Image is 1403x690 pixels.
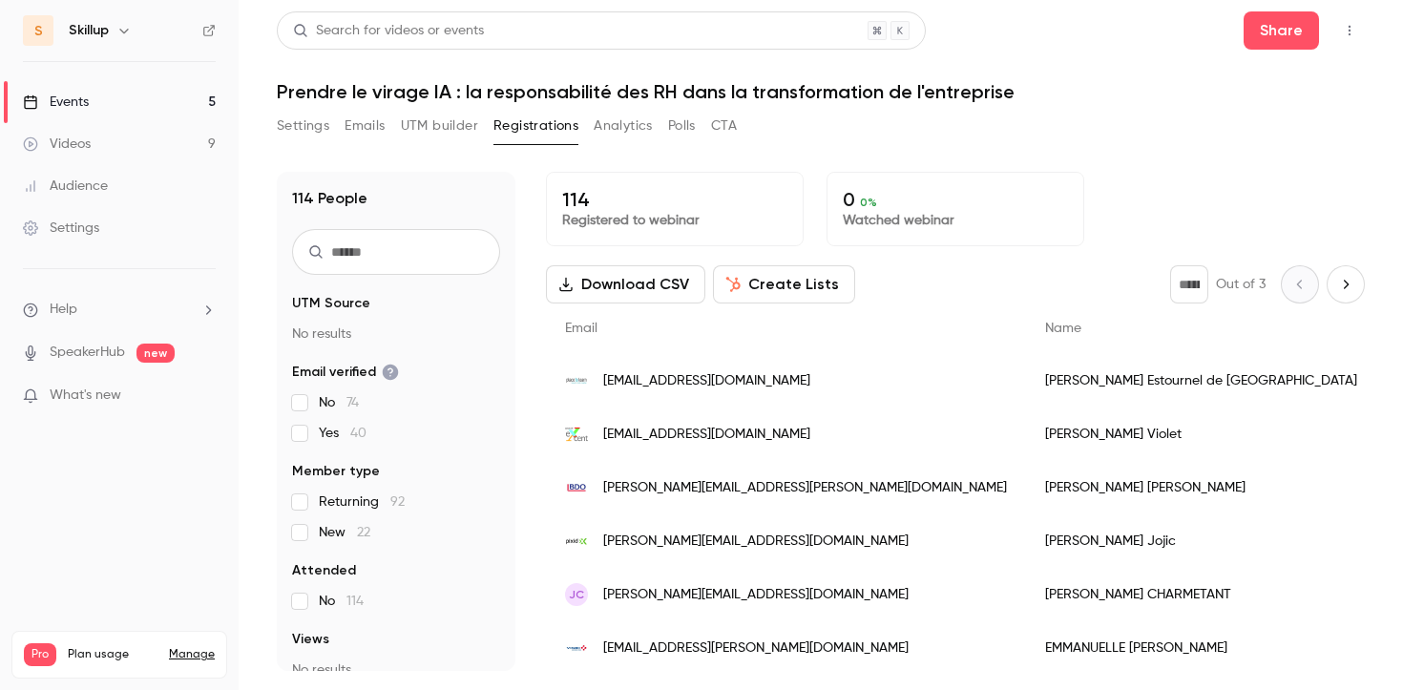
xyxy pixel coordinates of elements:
button: CTA [711,111,737,141]
button: Emails [345,111,385,141]
span: Help [50,300,77,320]
button: Share [1244,11,1319,50]
div: Audience [23,177,108,196]
div: Settings [23,219,99,238]
span: Name [1045,322,1081,335]
span: What's new [50,386,121,406]
span: Views [292,630,329,649]
span: Member type [292,462,380,481]
button: Download CSV [546,265,705,303]
span: 22 [357,526,370,539]
span: Email [565,322,597,335]
span: No [319,592,364,611]
span: S [34,21,43,41]
p: Registered to webinar [562,211,787,230]
span: [EMAIL_ADDRESS][PERSON_NAME][DOMAIN_NAME] [603,638,909,659]
button: Create Lists [713,265,855,303]
div: Events [23,93,89,112]
span: Pro [24,643,56,666]
img: excent.fr [565,423,588,446]
span: New [319,523,370,542]
p: Watched webinar [843,211,1068,230]
span: new [136,344,175,363]
span: Yes [319,424,366,443]
button: Analytics [594,111,653,141]
img: bdo.fr [565,476,588,499]
div: Search for videos or events [293,21,484,41]
span: [EMAIL_ADDRESS][DOMAIN_NAME] [603,371,810,391]
h6: Skillup [69,21,109,40]
button: Settings [277,111,329,141]
p: No results [292,660,500,680]
span: JC [569,586,584,603]
span: 74 [346,396,359,409]
div: Videos [23,135,91,154]
p: No results [292,324,500,344]
span: 114 [346,595,364,608]
span: [EMAIL_ADDRESS][DOMAIN_NAME] [603,425,810,445]
p: 0 [843,188,1068,211]
img: vinci-construction.com [565,637,588,659]
button: Polls [668,111,696,141]
span: [PERSON_NAME][EMAIL_ADDRESS][DOMAIN_NAME] [603,532,909,552]
span: Returning [319,492,405,512]
span: Email verified [292,363,399,382]
a: Manage [169,647,215,662]
p: 114 [562,188,787,211]
img: pixid.com [565,530,588,553]
span: 0 % [860,196,877,209]
button: Registrations [493,111,578,141]
span: Plan usage [68,647,157,662]
button: UTM builder [401,111,478,141]
span: No [319,393,359,412]
iframe: Noticeable Trigger [193,387,216,405]
h1: 114 People [292,187,367,210]
span: 92 [390,495,405,509]
h1: Prendre le virage IA : la responsabilité des RH dans la transformation de l'entreprise [277,80,1365,103]
p: Out of 3 [1216,275,1266,294]
a: SpeakerHub [50,343,125,363]
span: Attended [292,561,356,580]
span: 40 [350,427,366,440]
span: [PERSON_NAME][EMAIL_ADDRESS][DOMAIN_NAME] [603,585,909,605]
img: placetolearn.fr [565,369,588,392]
button: Next page [1327,265,1365,303]
span: [PERSON_NAME][EMAIL_ADDRESS][PERSON_NAME][DOMAIN_NAME] [603,478,1007,498]
span: UTM Source [292,294,370,313]
li: help-dropdown-opener [23,300,216,320]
